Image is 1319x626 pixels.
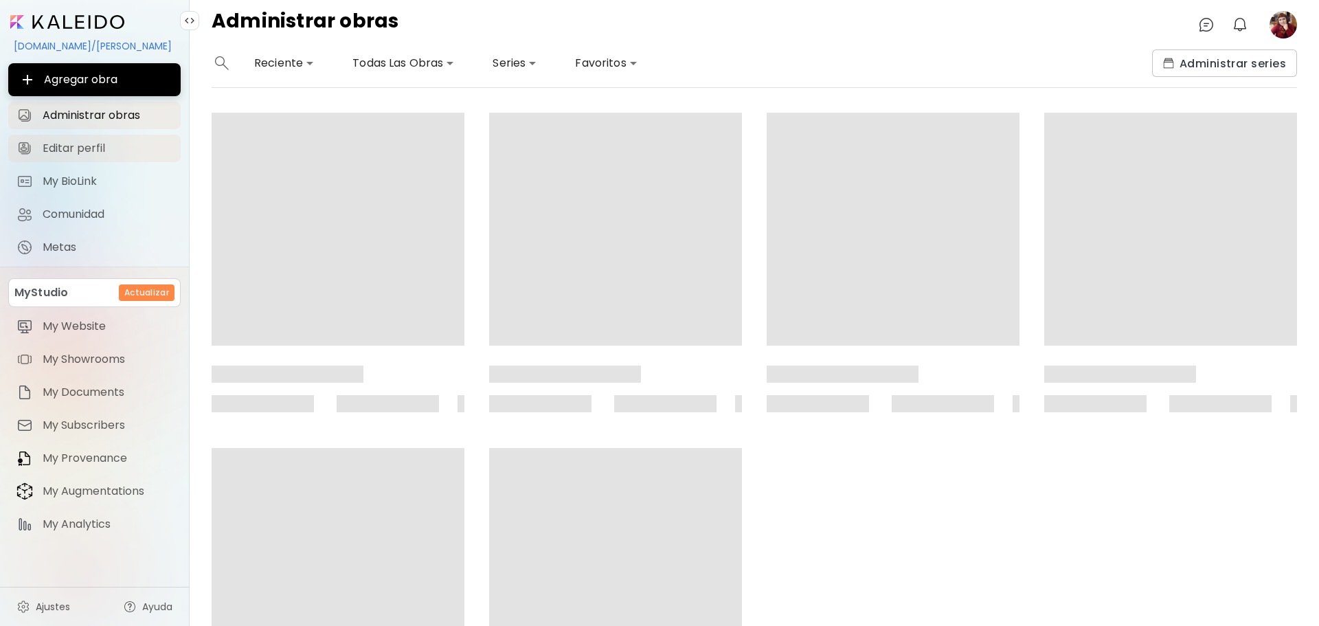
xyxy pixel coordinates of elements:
[1228,13,1252,36] button: bellIcon
[16,107,33,124] img: Administrar obras icon
[8,63,181,96] button: Agregar obra
[347,52,460,74] div: Todas Las Obras
[8,511,181,538] a: itemMy Analytics
[212,11,399,38] h4: Administrar obras
[16,351,33,368] img: item
[36,600,70,614] span: Ajustes
[115,593,181,621] a: Ayuda
[8,593,78,621] a: Ajustes
[142,600,172,614] span: Ayuda
[16,417,33,434] img: item
[8,478,181,505] a: itemMy Augmentations
[8,168,181,195] a: completeMy BioLink iconMy BioLink
[16,239,33,256] img: Metas icon
[570,52,642,74] div: Favoritos
[16,450,33,467] img: item
[16,318,33,335] img: item
[8,346,181,373] a: itemMy Showrooms
[16,482,33,500] img: item
[123,600,137,614] img: help
[16,516,33,533] img: item
[8,234,181,261] a: completeMetas iconMetas
[43,175,172,188] span: My BioLink
[16,600,30,614] img: settings
[43,418,172,432] span: My Subscribers
[1163,58,1174,69] img: collections
[19,71,170,88] span: Agregar obra
[16,173,33,190] img: My BioLink icon
[1198,16,1215,33] img: chatIcon
[8,379,181,406] a: itemMy Documents
[43,451,172,465] span: My Provenance
[249,52,319,74] div: Reciente
[215,56,229,70] img: search
[8,201,181,228] a: Comunidad iconComunidad
[8,135,181,162] a: Editar perfil iconEditar perfil
[8,313,181,340] a: itemMy Website
[16,384,33,401] img: item
[43,517,172,531] span: My Analytics
[8,102,181,129] a: Administrar obras iconAdministrar obras
[14,284,68,301] p: MyStudio
[184,15,195,26] img: collapse
[8,445,181,472] a: itemMy Provenance
[212,49,232,77] button: search
[16,140,33,157] img: Editar perfil icon
[1232,16,1248,33] img: bellIcon
[43,241,172,254] span: Metas
[43,142,172,155] span: Editar perfil
[1163,56,1286,71] span: Administrar series
[43,208,172,221] span: Comunidad
[43,385,172,399] span: My Documents
[43,320,172,333] span: My Website
[124,287,169,299] h6: Actualizar
[1152,49,1297,77] button: collectionsAdministrar series
[8,412,181,439] a: itemMy Subscribers
[43,109,172,122] span: Administrar obras
[16,206,33,223] img: Comunidad icon
[8,34,181,58] div: [DOMAIN_NAME]/[PERSON_NAME]
[43,484,172,498] span: My Augmentations
[487,52,542,74] div: Series
[43,353,172,366] span: My Showrooms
